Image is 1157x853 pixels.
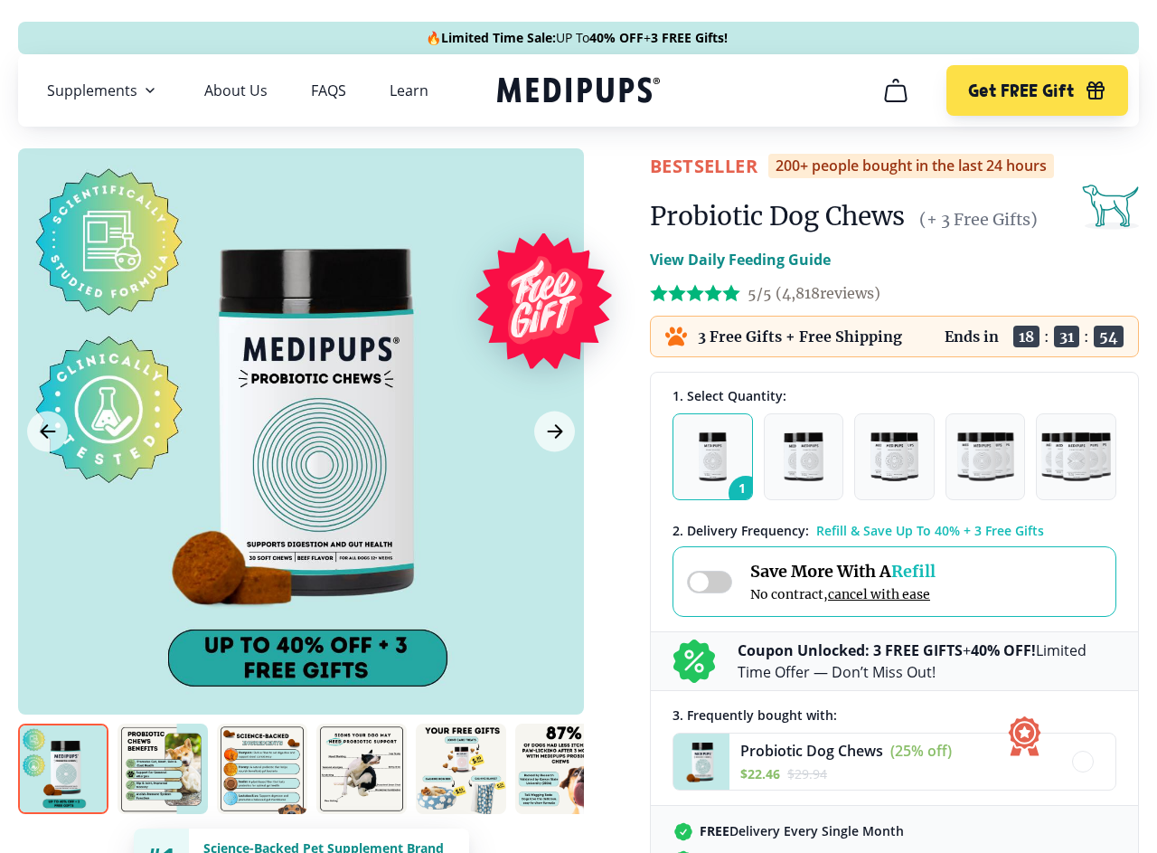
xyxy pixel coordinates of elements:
span: BestSeller [650,154,757,178]
a: Learn [390,81,428,100]
span: 3 . Frequently bought with: [673,706,837,724]
img: Pack of 5 - Natural Dog Supplements [1041,432,1111,481]
span: Delivery Every Single Month [700,822,904,839]
span: Probiotic Dog Chews [740,741,883,761]
span: 54 [1094,326,1124,347]
button: Previous Image [27,412,68,452]
a: FAQS [311,81,346,100]
span: (+ 3 Free Gifts) [919,209,1038,230]
button: Get FREE Gift [946,65,1128,116]
img: Probiotic Dog Chews | Natural Dog Supplements [18,724,108,814]
button: Next Image [534,412,575,452]
img: Pack of 1 - Natural Dog Supplements [699,432,727,481]
p: + Limited Time Offer — Don’t Miss Out! [738,640,1116,683]
a: Medipups [497,73,660,110]
span: 31 [1054,326,1079,347]
span: cancel with ease [828,586,930,602]
span: $ 22.46 [740,765,780,782]
p: Ends in [945,327,999,346]
span: Get FREE Gift [968,81,1074,101]
img: Probiotic Dog Chews | Natural Dog Supplements [316,724,407,814]
span: 5/5 ( 4,818 reviews) [748,284,880,302]
p: View Daily Feeding Guide [650,249,831,270]
span: : [1084,327,1089,346]
div: 1. Select Quantity: [673,387,1116,404]
img: Probiotic Dog Chews | Natural Dog Supplements [515,724,606,814]
span: 18 [1013,326,1039,347]
a: About Us [204,81,268,100]
h1: Probiotic Dog Chews [650,200,905,232]
b: 40% OFF! [971,640,1036,660]
span: Save More With A [750,561,936,582]
span: 🔥 UP To + [426,29,728,47]
button: Supplements [47,80,161,101]
span: (25% off) [890,741,952,761]
img: Probiotic Dog Chews | Natural Dog Supplements [217,724,307,814]
span: $ 29.94 [787,765,827,782]
div: 200+ people bought in the last 24 hours [768,154,1054,178]
span: 2 . Delivery Frequency: [673,522,809,539]
b: Coupon Unlocked: 3 FREE GIFTS [738,640,963,660]
img: Probiotic Dog Chews | Natural Dog Supplements [118,724,208,814]
img: Probiotic Dog Chews | Natural Dog Supplements [416,724,506,814]
img: Probiotic Dog Chews - Medipups [673,734,729,790]
img: Pack of 4 - Natural Dog Supplements [957,432,1014,481]
span: Refill [891,561,936,582]
strong: FREE [700,822,729,839]
button: cart [874,69,917,112]
button: 1 [673,413,753,500]
span: : [1044,327,1049,346]
span: Supplements [47,81,137,100]
p: 3 Free Gifts + Free Shipping [698,327,902,346]
span: Refill & Save Up To 40% + 3 Free Gifts [816,522,1044,539]
span: 1 [729,476,763,510]
img: Pack of 3 - Natural Dog Supplements [870,432,919,481]
img: Pack of 2 - Natural Dog Supplements [784,432,823,481]
span: No contract, [750,586,936,602]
